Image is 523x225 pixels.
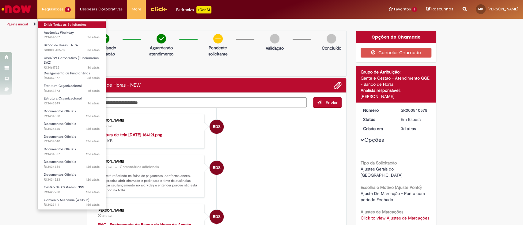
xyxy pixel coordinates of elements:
span: Ausências Workday [44,30,74,35]
dt: Status [358,116,396,122]
span: R13434545 [44,126,100,131]
span: 3d atrás [87,35,100,39]
span: Banco de Horas - NEW [44,43,78,47]
time: 29/08/2025 16:41:00 [102,165,112,169]
span: Estrutura Organizacional [44,96,81,101]
span: Gestão de Afastados INSS [44,185,84,189]
span: Documentos Oficiais [44,134,76,139]
time: 21/08/2025 07:56:02 [86,139,100,144]
textarea: Digite sua mensagem aqui... [92,97,307,108]
span: R13443373 [44,88,100,93]
small: Comentários adicionais [120,164,159,170]
span: Estrutura Organizacional [44,84,81,88]
time: 18/08/2025 08:58:10 [86,202,100,207]
a: Aberto R13429930 : Gestão de Afastados INSS [38,184,106,195]
a: Aberto R13461725 : Uber/ 99 Corporativo (Funcionarios SAZ) [38,55,106,68]
span: 7d atrás [88,101,100,106]
a: Página inicial [7,22,28,27]
p: Concluído [321,45,341,51]
span: 6d atrás [87,76,100,80]
button: Adicionar anexos [334,81,342,89]
a: Captura de tela [DATE] 164121.png [98,132,162,137]
time: 29/08/2025 11:04:20 [87,65,100,70]
span: R13443349 [44,101,100,106]
span: Documentos Oficiais [44,122,76,126]
img: check-circle-green.png [157,34,166,43]
span: SR000540578 [44,48,100,53]
span: 12d atrás [86,139,100,144]
span: R13464607 [44,35,100,40]
b: Escolha o Motivo (Ajuste Ponto) [361,185,422,190]
span: Enviar [326,100,338,105]
a: Aberto SR000540578 : Banco de Horas - NEW [38,42,106,53]
span: 7d atrás [88,88,100,93]
time: 25/08/2025 10:24:21 [88,101,100,106]
span: Favoritos [394,6,411,12]
span: R13434537 [44,152,100,157]
time: 29/08/2025 16:41:32 [87,48,100,52]
p: Validação [266,45,284,51]
span: Despesas Corporativas [80,6,123,12]
span: 4 [412,7,417,12]
a: Aberto R13443349 : Estrutura Organizacional [38,95,106,107]
div: Raquel De Souza [210,120,224,134]
span: R13447377 [44,76,100,81]
span: R13434523 [44,177,100,182]
span: Desligamento de Funcionários [44,71,90,76]
div: 33.3 KB [98,132,200,144]
time: 29/08/2025 09:32:40 [401,126,416,131]
div: Padroniza [176,6,211,13]
img: circle-minus.png [213,34,223,43]
span: R13434540 [44,139,100,144]
dt: Número [358,107,396,113]
img: img-circle-grey.png [270,34,279,43]
p: Pendente solicitante [203,45,233,57]
ul: Requisições [37,18,106,210]
span: Ajustes Gerais do [GEOGRAPHIC_DATA] [361,166,403,178]
a: Aberto R13434545 : Documentos Oficiais [38,121,106,132]
div: Gente e Gestão - Atendimento GGE - Banco de Horas [361,75,431,87]
a: Rascunhos [426,6,453,12]
time: 29/08/2025 16:36:51 [102,214,112,218]
img: ServiceNow [1,3,32,15]
span: 3d atrás [102,165,112,169]
span: R13429930 [44,190,100,195]
dt: Criado em [358,126,396,132]
p: +GenAi [196,6,211,13]
span: 15d atrás [86,202,100,207]
div: Em Espera [401,116,429,122]
time: 21/08/2025 07:57:29 [86,126,100,131]
time: 19/08/2025 17:03:52 [86,190,100,194]
time: 26/08/2025 10:22:11 [87,76,100,80]
time: 21/08/2025 07:52:43 [86,164,100,169]
span: 12d atrás [86,126,100,131]
span: R13434534 [44,164,100,169]
span: 12d atrás [86,177,100,182]
span: Documentos Oficiais [44,172,76,177]
div: 29/08/2025 09:32:40 [401,126,429,132]
div: Raquel De Souza [210,210,224,224]
time: 25/08/2025 10:27:25 [88,88,100,93]
a: Exibir Todas as Solicitações [38,21,106,28]
ul: Trilhas de página [5,19,344,30]
span: 3d atrás [102,124,112,128]
a: Aberto R13434537 : Documentos Oficiais [38,146,106,157]
span: [PERSON_NAME] [487,6,518,12]
div: [PERSON_NAME] [98,160,200,163]
a: Aberto R13434540 : Documentos Oficiais [38,133,106,145]
span: 3d atrás [401,126,416,131]
div: [PERSON_NAME] [361,93,431,99]
a: Aberto R13464607 : Ausências Workday [38,29,106,41]
a: Click to view Ajustes de Marcações [361,215,429,221]
time: 21/08/2025 07:54:27 [86,152,100,156]
span: RDS [213,209,221,224]
div: Grupo de Atribuição: [361,69,431,75]
b: Tipo da Solicitação [361,160,397,166]
div: Raquel De Souza [210,161,224,175]
span: MD [478,7,483,11]
span: 3d atrás [87,65,100,70]
time: 30/08/2025 08:43:31 [87,35,100,39]
button: Enviar [313,97,342,108]
div: [PERSON_NAME] [98,209,200,212]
